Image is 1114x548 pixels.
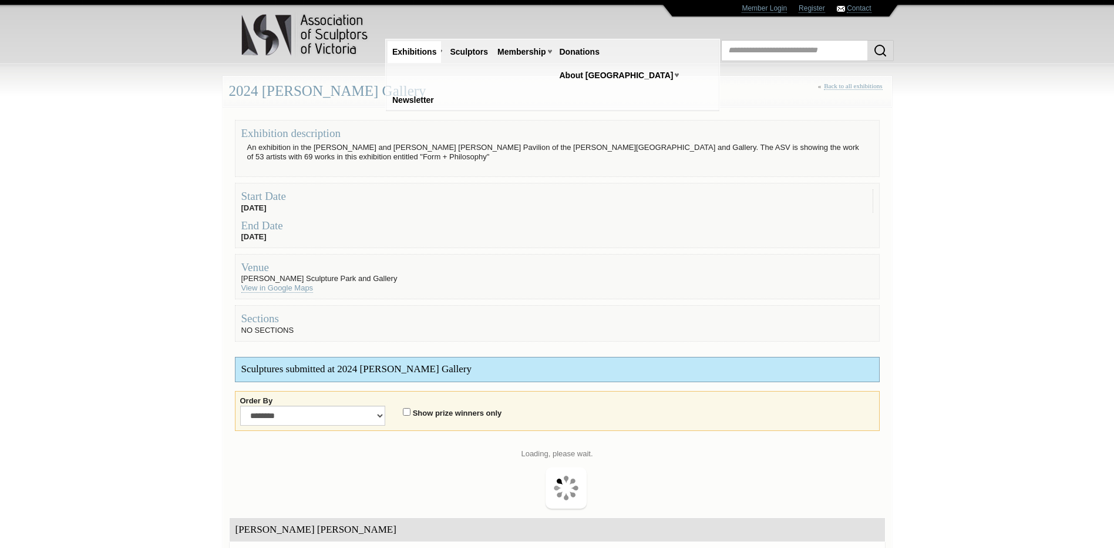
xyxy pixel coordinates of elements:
[555,41,604,63] a: Donations
[223,76,892,107] div: 2024 [PERSON_NAME] Gallery
[241,12,370,58] img: logo.png
[241,260,873,274] div: Venue
[413,409,502,418] label: Show prize winners only
[240,396,273,406] label: Order By
[824,82,882,90] a: Back to all exhibitions
[873,44,887,58] img: Search
[555,65,678,86] a: About [GEOGRAPHIC_DATA]
[241,232,267,241] strong: [DATE]
[230,518,885,542] div: [PERSON_NAME] [PERSON_NAME]
[235,446,880,462] p: Loading, please wait.
[241,312,873,325] div: Sections
[241,203,267,212] strong: [DATE]
[493,41,550,63] a: Membership
[445,41,493,63] a: Sculptors
[742,4,787,13] a: Member Login
[388,41,441,63] a: Exhibitions
[241,126,873,140] div: Exhibition description
[847,4,871,13] a: Contact
[241,189,873,203] div: Start Date
[388,89,439,111] a: Newsletter
[818,82,886,103] div: «
[837,6,845,12] img: Contact ASV
[799,4,825,13] a: Register
[235,305,880,341] fieldset: NO SECTIONS
[241,219,873,232] div: End Date
[235,254,880,299] fieldset: [PERSON_NAME] Sculpture Park and Gallery
[241,283,314,293] a: View in Google Maps
[241,140,873,165] p: An exhibition in the [PERSON_NAME] and [PERSON_NAME] [PERSON_NAME] Pavilion of the [PERSON_NAME][...
[235,357,879,382] div: Sculptures submitted at 2024 [PERSON_NAME] Gallery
